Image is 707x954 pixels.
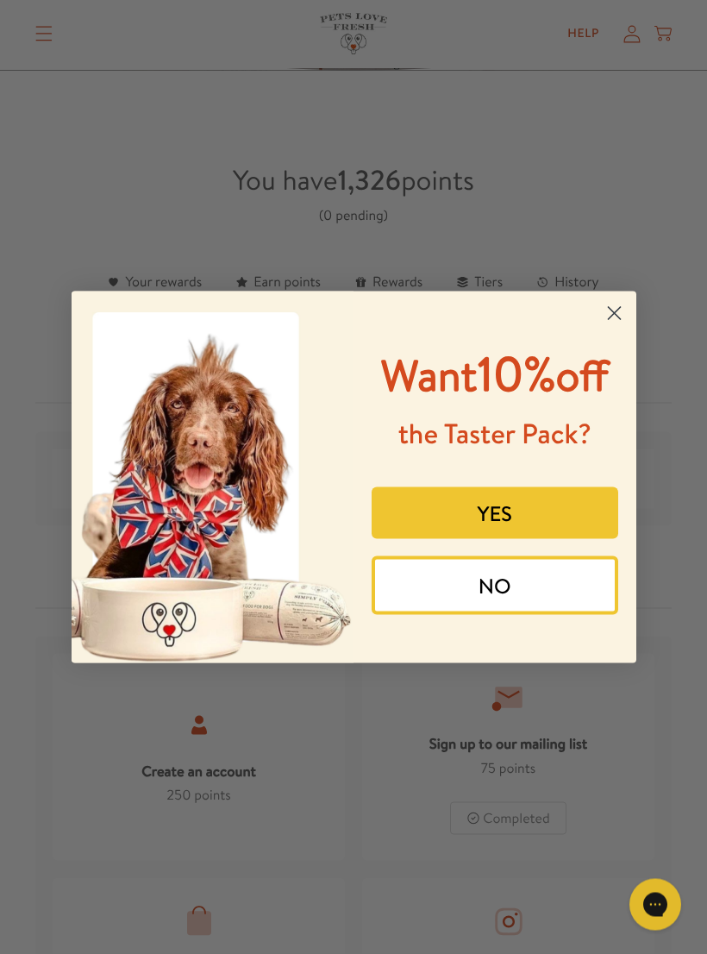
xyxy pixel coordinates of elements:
[72,292,354,663] img: 8afefe80-1ef6-417a-b86b-9520c2248d41.jpeg
[398,415,591,453] span: the Taster Pack?
[599,298,629,329] button: Close dialog
[372,487,618,539] button: YES
[381,346,478,405] span: Want
[555,346,609,405] span: off
[621,873,690,937] iframe: Gorgias live chat messenger
[381,340,610,406] span: 10%
[372,556,618,615] button: NO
